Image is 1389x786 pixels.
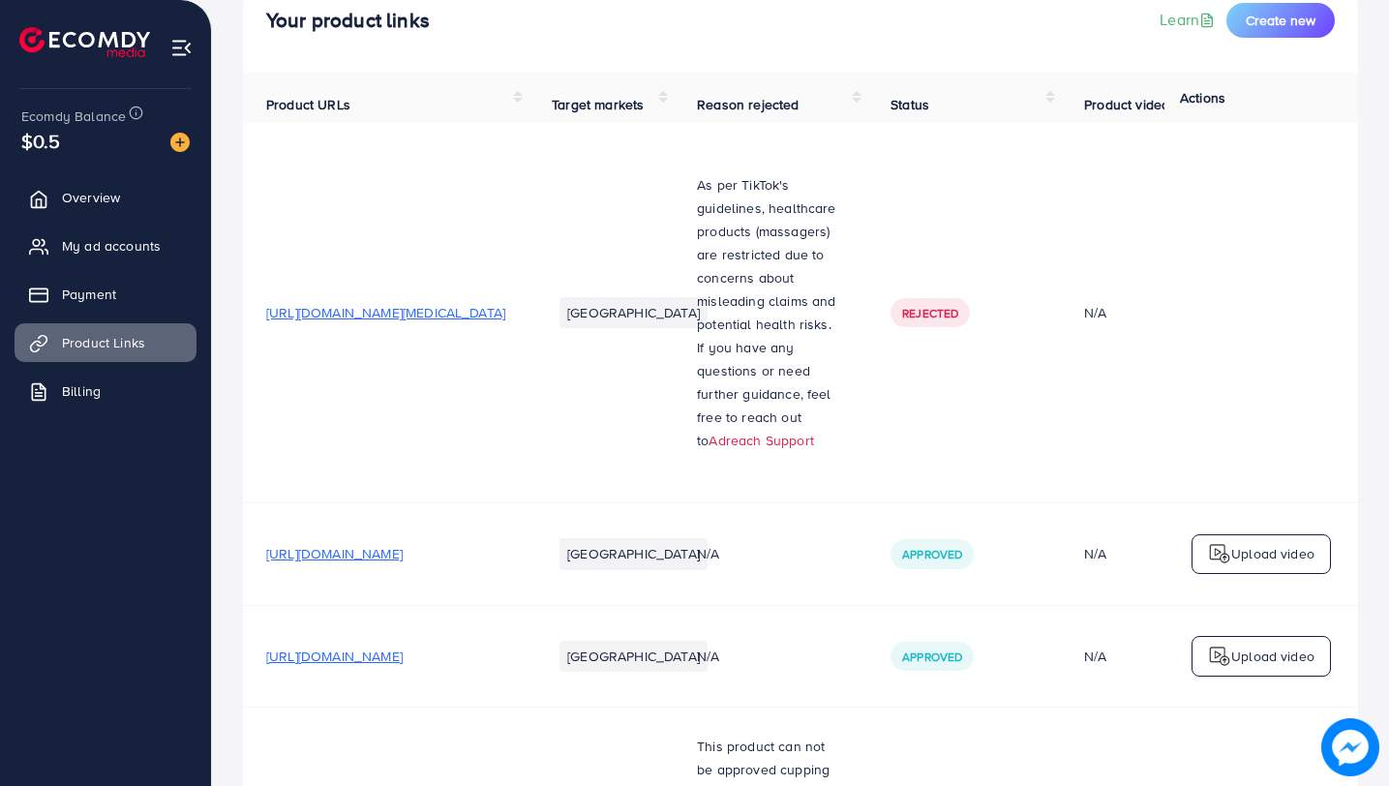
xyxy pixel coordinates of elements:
li: [GEOGRAPHIC_DATA] [559,538,708,569]
img: image [1321,718,1379,776]
a: Learn [1160,9,1219,31]
a: Product Links [15,323,196,362]
span: Ecomdy Balance [21,106,126,126]
img: logo [1208,542,1231,565]
span: Rejected [902,305,958,321]
span: Overview [62,188,120,207]
span: Product URLs [266,95,350,114]
img: image [170,133,190,152]
a: Adreach Support [709,431,813,450]
div: N/A [1084,544,1221,563]
span: N/A [697,544,719,563]
p: Upload video [1231,542,1314,565]
p: Upload video [1231,645,1314,668]
span: Actions [1180,88,1225,107]
button: Create new [1226,3,1335,38]
span: Billing [62,381,101,401]
span: Approved [902,546,962,562]
a: Billing [15,372,196,410]
div: N/A [1084,303,1221,322]
span: $0.5 [21,127,61,155]
img: logo [1208,645,1231,668]
span: Reason rejected [697,95,799,114]
span: Status [891,95,929,114]
li: [GEOGRAPHIC_DATA] [559,641,708,672]
span: My ad accounts [62,236,161,256]
p: If you have any questions or need further guidance, feel free to reach out to [697,336,844,452]
span: Create new [1246,11,1315,30]
span: [URL][DOMAIN_NAME][MEDICAL_DATA] [266,303,505,322]
a: Overview [15,178,196,217]
span: [URL][DOMAIN_NAME] [266,647,403,666]
span: Product Links [62,333,145,352]
a: Payment [15,275,196,314]
a: My ad accounts [15,227,196,265]
span: Target markets [552,95,644,114]
span: [URL][DOMAIN_NAME] [266,544,403,563]
span: N/A [697,647,719,666]
p: As per TikTok's guidelines, healthcare products (massagers) are restricted due to concerns about ... [697,173,844,336]
span: Product video [1084,95,1169,114]
li: [GEOGRAPHIC_DATA] [559,297,708,328]
h4: Your product links [266,9,430,33]
img: logo [19,27,150,57]
div: N/A [1084,647,1221,666]
img: menu [170,37,193,59]
span: Approved [902,649,962,665]
span: Payment [62,285,116,304]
